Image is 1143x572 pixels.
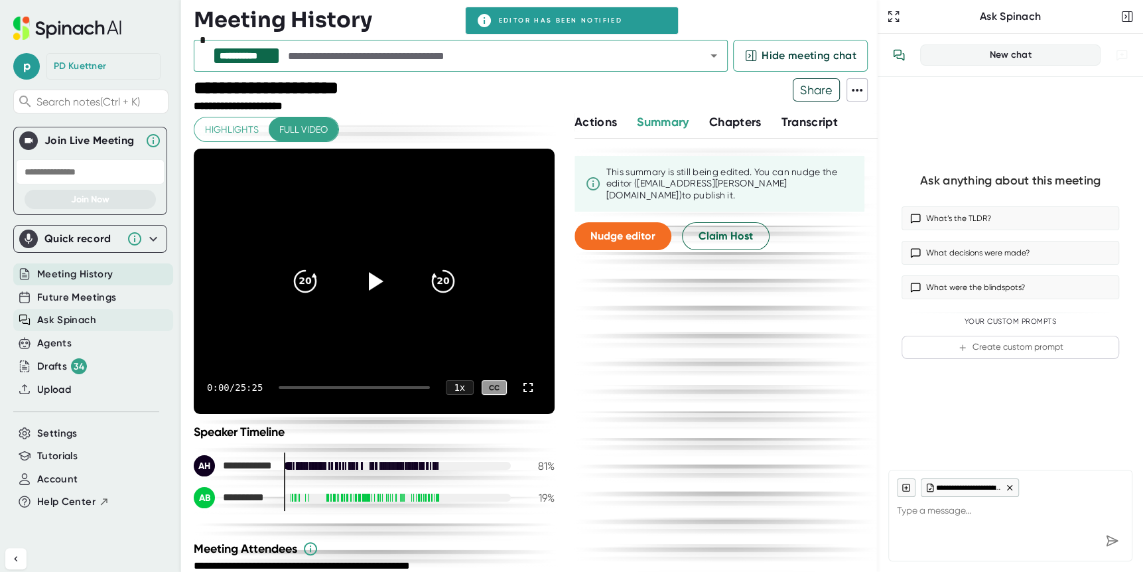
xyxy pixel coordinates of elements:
[19,127,161,154] div: Join Live MeetingJoin Live Meeting
[71,194,109,205] span: Join Now
[269,117,338,142] button: Full video
[733,40,868,72] button: Hide meeting chat
[54,60,106,72] div: PD Kuettner
[902,336,1119,359] button: Create custom prompt
[781,115,838,129] span: Transcript
[194,487,215,508] div: AB
[19,226,161,252] div: Quick record
[25,190,156,209] button: Join Now
[793,78,839,102] span: Share
[37,290,116,305] button: Future Meetings
[37,426,78,441] button: Settings
[709,113,762,131] button: Chapters
[903,10,1118,23] div: Ask Spinach
[37,494,109,510] button: Help Center
[194,117,269,142] button: Highlights
[37,494,96,510] span: Help Center
[1118,7,1136,26] button: Close conversation sidebar
[886,42,912,68] button: View conversation history
[279,121,328,138] span: Full video
[574,113,617,131] button: Actions
[13,53,40,80] span: p
[574,115,617,129] span: Actions
[902,241,1119,265] button: What decisions were made?
[590,230,655,242] span: Nudge editor
[194,455,215,476] div: AH
[482,380,507,395] div: CC
[71,358,87,374] div: 34
[205,121,259,138] span: Highlights
[22,134,35,147] img: Join Live Meeting
[194,455,273,476] div: Andy Huntley
[207,382,263,393] div: 0:00 / 25:25
[194,425,555,439] div: Speaker Timeline
[884,7,903,26] button: Expand to Ask Spinach page
[637,115,689,129] span: Summary
[637,113,689,131] button: Summary
[606,167,854,202] div: This summary is still being edited. You can nudge the editor ([EMAIL_ADDRESS][PERSON_NAME][DOMAIN...
[194,541,558,557] div: Meeting Attendees
[37,382,71,397] button: Upload
[521,492,555,504] div: 19 %
[902,206,1119,230] button: What’s the TLDR?
[44,232,120,246] div: Quick record
[1100,529,1124,553] div: Send message
[709,115,762,129] span: Chapters
[902,317,1119,326] div: Your Custom Prompts
[446,380,474,395] div: 1 x
[705,46,723,65] button: Open
[929,49,1092,61] div: New chat
[37,358,87,374] div: Drafts
[37,358,87,374] button: Drafts 34
[920,173,1101,188] div: Ask anything about this meeting
[5,548,27,569] button: Collapse sidebar
[781,113,838,131] button: Transcript
[902,275,1119,299] button: What were the blindspots?
[194,7,372,33] h3: Meeting History
[36,96,165,108] span: Search notes (Ctrl + K)
[37,472,78,487] button: Account
[37,449,78,464] button: Tutorials
[793,78,840,102] button: Share
[37,313,96,328] button: Ask Spinach
[37,336,72,351] button: Agents
[37,267,113,282] button: Meeting History
[762,48,856,64] span: Hide meeting chat
[682,222,770,250] button: Claim Host
[521,460,555,472] div: 81 %
[194,487,273,508] div: Aaron Byrd
[44,134,139,147] div: Join Live Meeting
[574,222,671,250] button: Nudge editor
[699,228,753,244] span: Claim Host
